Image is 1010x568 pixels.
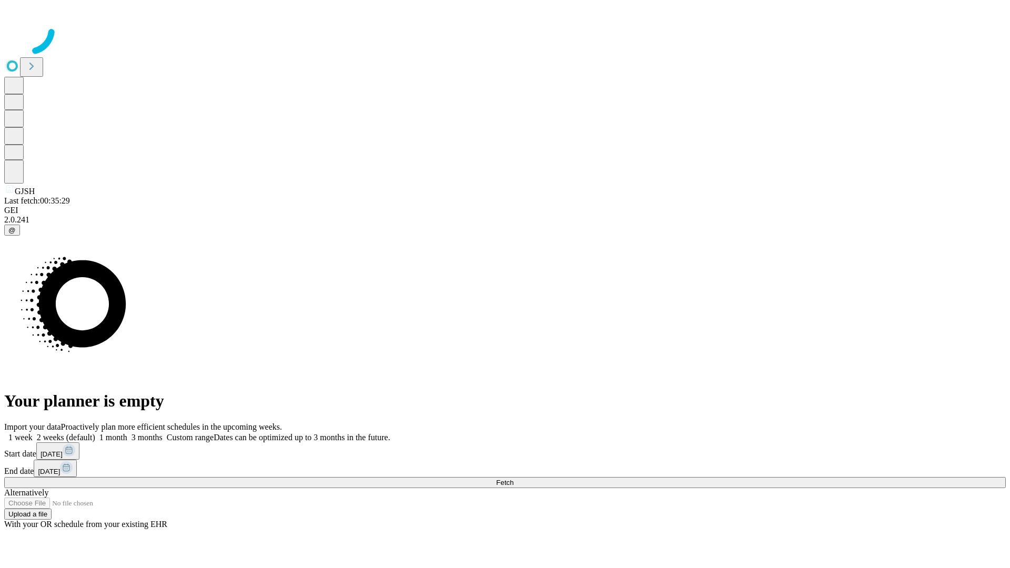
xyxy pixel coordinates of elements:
[38,468,60,475] span: [DATE]
[4,520,167,529] span: With your OR schedule from your existing EHR
[8,226,16,234] span: @
[4,422,61,431] span: Import your data
[4,391,1006,411] h1: Your planner is empty
[132,433,163,442] span: 3 months
[37,433,95,442] span: 2 weeks (default)
[15,187,35,196] span: GJSH
[34,460,77,477] button: [DATE]
[214,433,390,442] span: Dates can be optimized up to 3 months in the future.
[4,477,1006,488] button: Fetch
[496,479,513,486] span: Fetch
[99,433,127,442] span: 1 month
[4,509,52,520] button: Upload a file
[41,450,63,458] span: [DATE]
[4,442,1006,460] div: Start date
[8,433,33,442] span: 1 week
[4,225,20,236] button: @
[36,442,79,460] button: [DATE]
[4,488,48,497] span: Alternatively
[4,196,70,205] span: Last fetch: 00:35:29
[167,433,214,442] span: Custom range
[61,422,282,431] span: Proactively plan more efficient schedules in the upcoming weeks.
[4,460,1006,477] div: End date
[4,215,1006,225] div: 2.0.241
[4,206,1006,215] div: GEI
